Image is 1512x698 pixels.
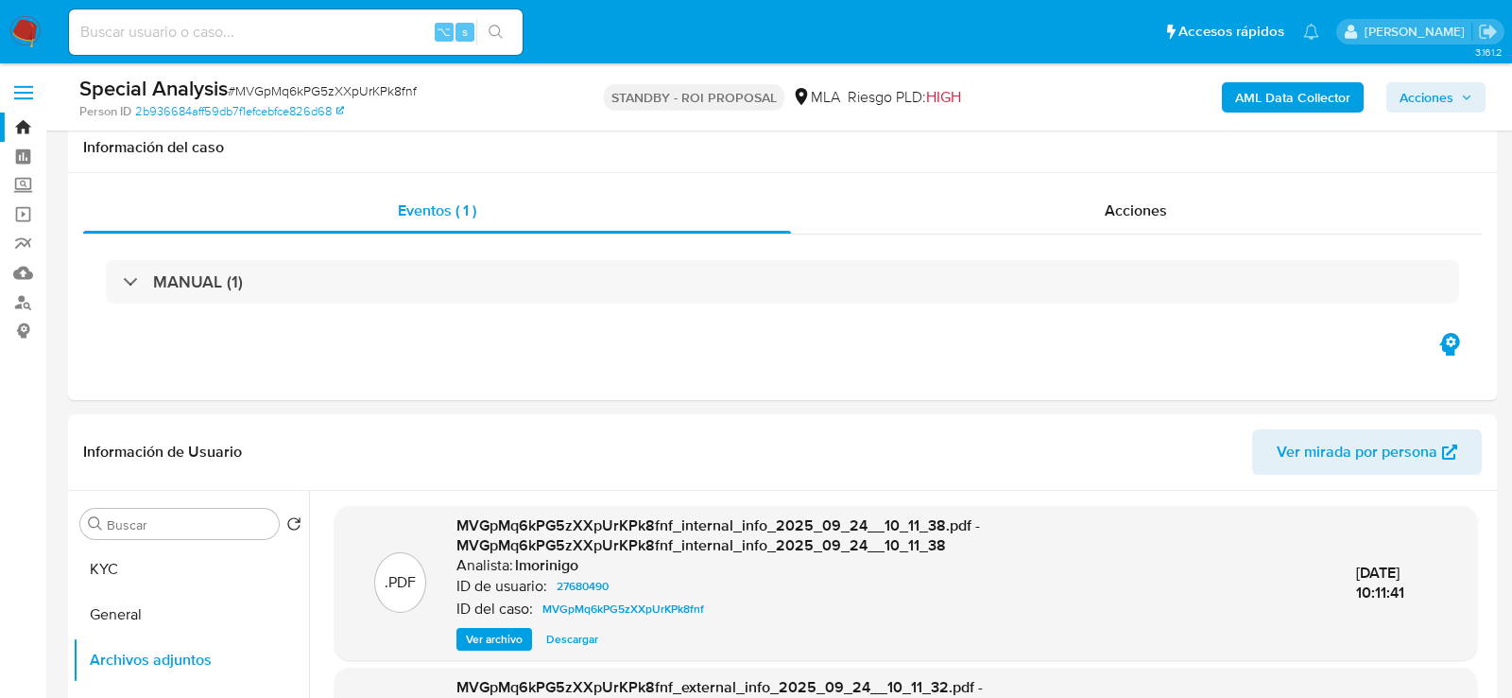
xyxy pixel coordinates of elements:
[926,86,961,108] span: HIGH
[1252,429,1482,475] button: Ver mirada por persona
[515,556,578,575] h6: lmorinigo
[88,516,103,532] button: Buscar
[537,628,608,651] button: Descargar
[1235,82,1350,113] b: AML Data Collector
[79,103,131,120] b: Person ID
[604,84,784,111] p: STANDBY - ROI PROPOSAL
[542,598,704,620] span: MVGpMq6kPG5zXXpUrKPk8fnf
[398,200,476,221] span: Eventos ( 1 )
[546,630,598,649] span: Descargar
[456,628,532,651] button: Ver archivo
[228,81,417,100] span: # MVGpMq6kPG5zXXpUrKPk8fnf
[286,516,301,537] button: Volver al orden por defecto
[135,103,344,120] a: 2b936684aff59db7f1efcebfce826d68
[1303,24,1319,40] a: Notificaciones
[73,637,309,683] button: Archivos adjuntos
[73,592,309,637] button: General
[792,87,840,108] div: MLA
[848,87,961,108] span: Riesgo PLD:
[1222,82,1364,113] button: AML Data Collector
[1277,429,1437,475] span: Ver mirada por persona
[535,598,712,620] a: MVGpMq6kPG5zXXpUrKPk8fnf
[106,260,1459,304] div: MANUAL (1)
[153,271,243,292] h3: MANUAL (1)
[1105,200,1167,221] span: Acciones
[437,23,451,41] span: ⌥
[1365,23,1471,41] p: lourdes.morinigo@mercadolibre.com
[107,516,271,533] input: Buscar
[1478,22,1498,42] a: Salir
[456,515,980,557] span: MVGpMq6kPG5zXXpUrKPk8fnf_internal_info_2025_09_24__10_11_38.pdf - MVGpMq6kPG5zXXpUrKPk8fnf_intern...
[456,556,513,575] p: Analista:
[1400,82,1453,113] span: Acciones
[83,443,242,462] h1: Información de Usuario
[1178,22,1284,42] span: Accesos rápidos
[466,630,523,649] span: Ver archivo
[83,138,1482,157] h1: Información del caso
[1356,562,1404,604] span: [DATE] 10:11:41
[557,575,609,598] span: 27680490
[456,600,533,619] p: ID del caso:
[385,572,416,593] p: .PDF
[1386,82,1486,113] button: Acciones
[476,19,515,45] button: search-icon
[79,73,228,103] b: Special Analysis
[73,547,309,592] button: KYC
[456,577,547,596] p: ID de usuario:
[549,575,616,598] a: 27680490
[69,20,523,44] input: Buscar usuario o caso...
[462,23,468,41] span: s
